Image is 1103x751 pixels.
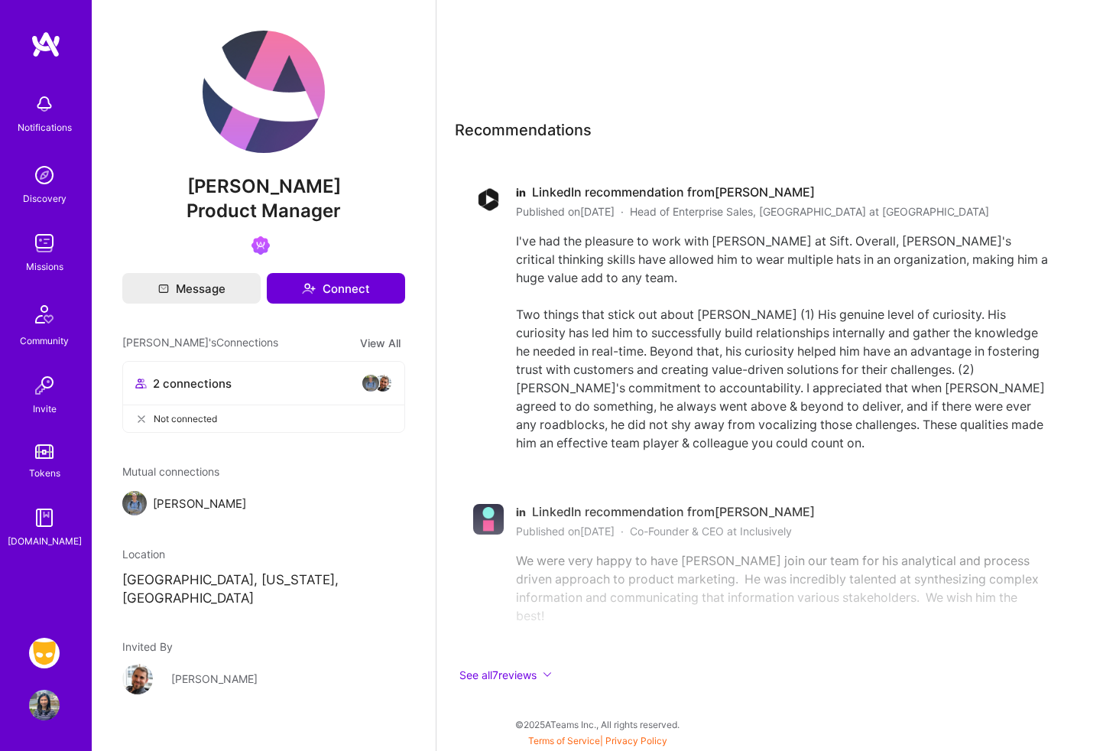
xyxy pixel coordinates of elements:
[122,571,405,608] p: [GEOGRAPHIC_DATA], [US_STATE], [GEOGRAPHIC_DATA]
[203,31,325,153] img: User Avatar
[29,638,60,668] img: Grindr: Product & Marketing
[516,551,1048,625] div: We were very happy to have [PERSON_NAME] join our team for his analytical and process driven appr...
[26,296,63,333] img: Community
[122,273,261,304] button: Message
[516,523,615,539] span: Published on [DATE]
[532,504,815,520] span: LinkedIn recommendation from [PERSON_NAME]
[171,671,258,687] div: [PERSON_NAME]
[605,735,667,746] a: Privacy Policy
[528,735,667,746] span: |
[532,184,815,200] span: LinkedIn recommendation from [PERSON_NAME]
[516,203,615,219] span: Published on [DATE]
[122,491,147,515] img: Oleksii Popov
[621,203,624,219] span: ·
[122,664,405,694] a: User Avatar[PERSON_NAME]
[23,190,67,206] div: Discovery
[516,232,1048,452] div: I've had the pleasure to work with [PERSON_NAME] at Sift. Overall, [PERSON_NAME]'s critical think...
[516,184,526,200] span: in
[302,281,316,295] i: icon Connect
[473,504,504,535] img: Inclusively logo
[92,705,1103,743] div: © 2025 ATeams Inc., All rights reserved.
[153,496,246,512] span: [PERSON_NAME]
[473,184,504,215] img: Panopto logo
[29,370,60,401] img: Invite
[187,200,341,222] span: Product Manager
[18,119,72,135] div: Notifications
[29,228,60,258] img: teamwork
[29,690,60,720] img: User Avatar
[621,523,624,539] span: ·
[122,334,278,352] span: [PERSON_NAME]'s Connections
[630,523,792,539] span: Co-Founder & CEO at Inclusively
[630,203,989,219] span: Head of Enterprise Sales, [GEOGRAPHIC_DATA] at [GEOGRAPHIC_DATA]
[8,533,82,549] div: [DOMAIN_NAME]
[29,89,60,119] img: bell
[158,283,169,294] i: icon Mail
[20,333,69,349] div: Community
[29,465,60,481] div: Tokens
[25,638,63,668] a: Grindr: Product & Marketing
[29,160,60,190] img: discovery
[267,273,405,304] button: Connect
[122,463,405,480] span: Mutual connections
[455,666,1066,684] button: See all7reviews
[154,411,217,427] span: Not connected
[135,378,147,389] i: icon Collaborator
[516,504,526,520] span: in
[528,735,600,746] a: Terms of Service
[29,502,60,533] img: guide book
[455,119,592,141] span: Recommendations
[122,361,405,433] button: 2 connectionsavataravatarNot connected
[122,640,173,653] span: Invited By
[251,236,270,255] img: Been on Mission
[122,175,405,198] span: [PERSON_NAME]
[374,374,392,392] img: avatar
[35,444,54,459] img: tokens
[153,375,232,392] span: 2 connections
[33,401,57,417] div: Invite
[25,690,63,720] a: User Avatar
[26,258,63,275] div: Missions
[122,664,153,694] img: User Avatar
[135,413,148,425] i: icon CloseGray
[362,374,380,392] img: avatar
[122,546,405,562] div: Location
[355,334,405,352] button: View All
[31,31,61,58] img: logo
